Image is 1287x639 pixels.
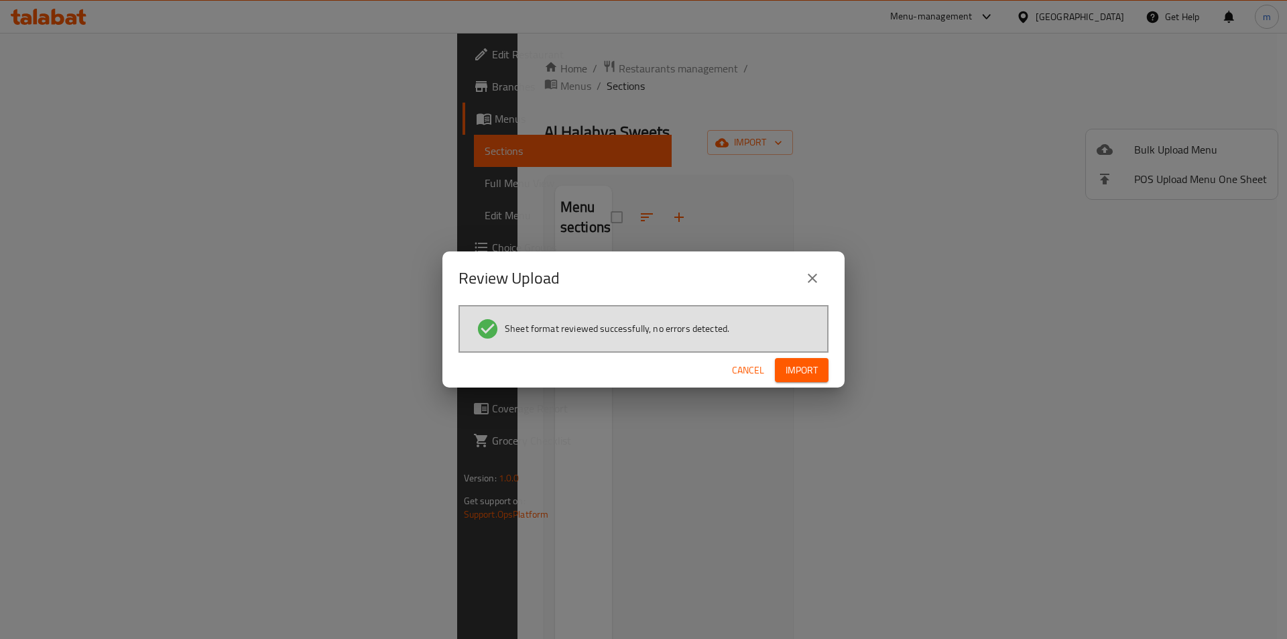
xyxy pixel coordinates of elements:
[796,262,829,294] button: close
[775,358,829,383] button: Import
[505,322,729,335] span: Sheet format reviewed successfully, no errors detected.
[732,362,764,379] span: Cancel
[786,362,818,379] span: Import
[727,358,770,383] button: Cancel
[458,268,560,289] h2: Review Upload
